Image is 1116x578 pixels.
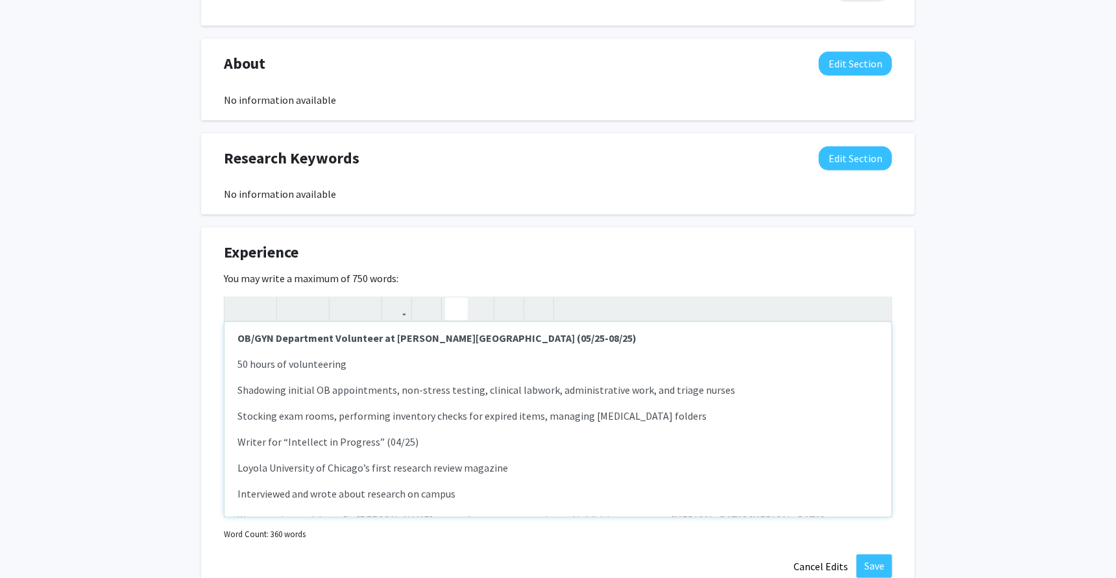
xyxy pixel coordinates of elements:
[528,298,550,320] button: Insert horizontal rule
[224,241,298,264] span: Experience
[819,147,892,171] button: Edit Research Keywords
[224,52,265,75] span: About
[224,529,306,541] small: Word Count: 360 words
[250,298,273,320] button: Redo (Ctrl + Y)
[445,298,468,320] button: Unordered list
[237,332,637,345] strong: OB/GYN Department Volunteer at [PERSON_NAME][GEOGRAPHIC_DATA] (05/25-08/25)
[224,271,398,286] label: You may write a maximum of 750 words:
[224,186,892,202] div: No information available
[866,298,888,320] button: Fullscreen
[237,461,879,476] p: Loyola University of Chicago’s first research review magazine
[224,147,359,170] span: Research Keywords
[224,92,892,108] div: No information available
[237,357,879,372] p: 50 hours of volunteering
[280,298,303,320] button: Strong (Ctrl + B)
[819,52,892,76] button: Edit About
[237,409,879,424] p: Stocking exam rooms, performing inventory checks for expired items, managing [MEDICAL_DATA] folders
[237,383,879,398] p: Shadowing initial OB appointments, non-stress testing, clinical labwork, administrative work, and...
[228,298,250,320] button: Undo (Ctrl + Z)
[333,298,356,320] button: Superscript
[237,512,879,528] p: Wrote review article on Dr. [PERSON_NAME] research on metagenomics and inhibiting cutaneous [MEDI...
[356,298,378,320] button: Subscript
[498,298,520,320] button: Remove format
[224,322,892,517] div: Note to users with screen readers: Please deactivate our accessibility plugin for this page as it...
[237,435,879,450] p: Writer for “Intellect in Progress” (04/25)
[856,555,892,578] button: Save
[237,487,879,502] p: Interviewed and wrote about research on campus
[10,520,55,568] iframe: Chat
[415,298,438,320] button: Insert Image
[468,298,491,320] button: Ordered list
[303,298,326,320] button: Emphasis (Ctrl + I)
[385,298,408,320] button: Link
